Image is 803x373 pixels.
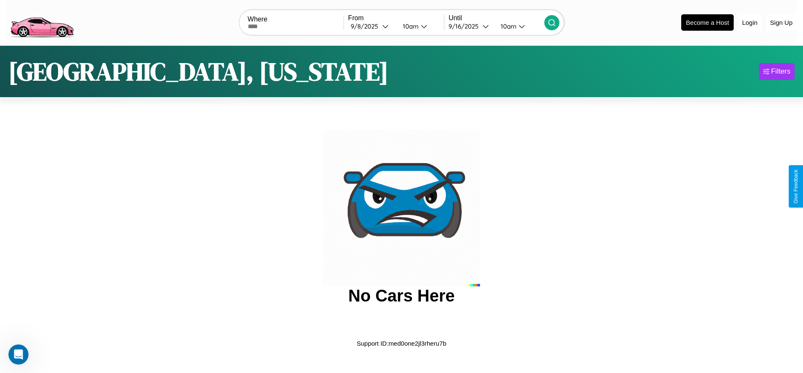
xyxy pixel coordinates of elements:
div: Filters [771,67,790,76]
label: From [348,14,444,22]
button: Sign Up [766,15,797,30]
label: Where [248,16,344,23]
h2: No Cars Here [348,286,454,305]
button: Become a Host [681,14,734,31]
div: 10am [496,22,519,30]
div: 10am [399,22,421,30]
div: 9 / 16 / 2025 [449,22,483,30]
h1: [GEOGRAPHIC_DATA], [US_STATE] [8,54,388,89]
div: 9 / 8 / 2025 [351,22,382,30]
p: Support ID: med0one2jl3rheru7b [357,338,446,349]
img: car [323,129,480,286]
label: Until [449,14,544,22]
img: logo [6,4,77,40]
button: 10am [396,22,444,31]
button: Login [738,15,762,30]
button: 10am [494,22,544,31]
iframe: Intercom live chat [8,344,29,365]
button: Filters [759,63,795,80]
button: 9/8/2025 [348,22,396,31]
div: Give Feedback [793,169,799,204]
